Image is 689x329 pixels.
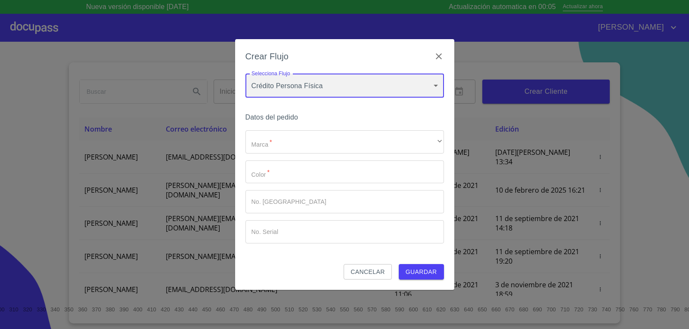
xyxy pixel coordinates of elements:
button: Cancelar [344,264,391,280]
span: Guardar [406,267,437,277]
div: ​ [245,130,444,154]
span: Cancelar [351,267,385,277]
div: Crédito Persona Física [245,74,444,98]
h6: Datos del pedido [245,111,444,123]
button: Guardar [399,264,444,280]
h6: Crear Flujo [245,49,289,63]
